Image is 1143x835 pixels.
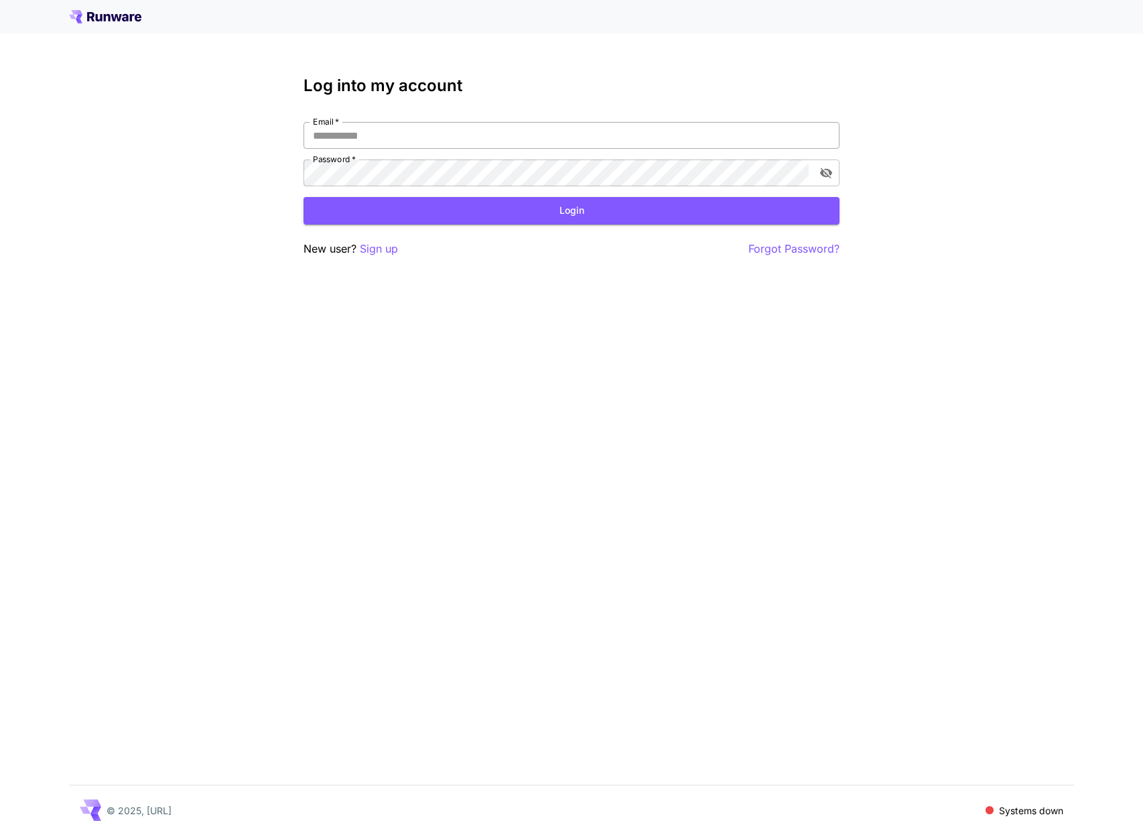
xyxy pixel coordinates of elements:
label: Password [313,153,356,165]
p: Systems down [999,804,1063,818]
button: toggle password visibility [814,161,838,185]
h3: Log into my account [304,76,839,95]
p: © 2025, [URL] [107,804,172,818]
label: Email [313,116,339,127]
button: Login [304,197,839,224]
p: New user? [304,241,398,257]
button: Forgot Password? [748,241,839,257]
button: Sign up [360,241,398,257]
